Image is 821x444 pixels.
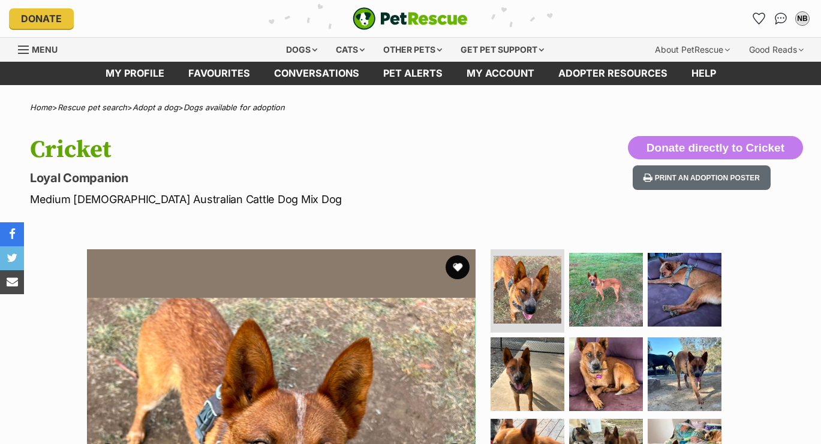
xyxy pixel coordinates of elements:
[58,102,127,112] a: Rescue pet search
[775,13,787,25] img: chat-41dd97257d64d25036548639549fe6c8038ab92f7586957e7f3b1b290dea8141.svg
[793,9,812,28] button: My account
[32,44,58,55] span: Menu
[353,7,468,30] a: PetRescue
[569,253,643,327] img: Photo of Cricket
[455,62,546,85] a: My account
[371,62,455,85] a: Pet alerts
[184,102,285,112] a: Dogs available for adoption
[133,102,178,112] a: Adopt a dog
[771,9,790,28] a: Conversations
[375,38,450,62] div: Other pets
[30,136,501,164] h1: Cricket
[18,38,66,59] a: Menu
[278,38,326,62] div: Dogs
[494,256,561,324] img: Photo of Cricket
[491,337,564,411] img: Photo of Cricket
[353,7,468,30] img: logo-e224e6f780fb5917bec1dbf3a21bbac754714ae5b6737aabdf751b685950b380.svg
[569,337,643,411] img: Photo of Cricket
[452,38,552,62] div: Get pet support
[796,13,808,25] div: NB
[94,62,176,85] a: My profile
[30,102,52,112] a: Home
[628,136,803,160] button: Donate directly to Cricket
[446,255,470,279] button: favourite
[9,8,74,29] a: Donate
[648,253,721,327] img: Photo of Cricket
[176,62,262,85] a: Favourites
[327,38,373,62] div: Cats
[30,170,501,186] p: Loyal Companion
[741,38,812,62] div: Good Reads
[546,62,679,85] a: Adopter resources
[646,38,738,62] div: About PetRescue
[30,191,501,207] p: Medium [DEMOGRAPHIC_DATA] Australian Cattle Dog Mix Dog
[633,165,771,190] button: Print an adoption poster
[750,9,769,28] a: Favourites
[750,9,812,28] ul: Account quick links
[679,62,728,85] a: Help
[648,337,721,411] img: Photo of Cricket
[262,62,371,85] a: conversations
